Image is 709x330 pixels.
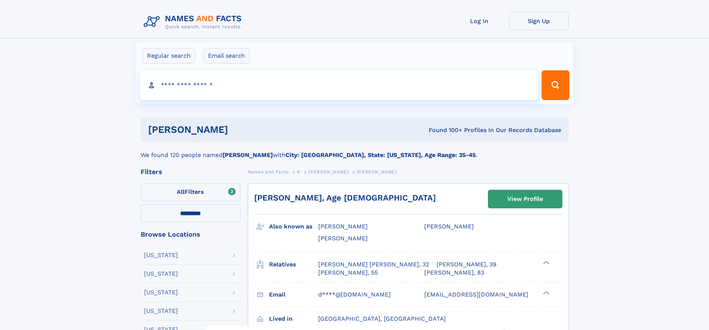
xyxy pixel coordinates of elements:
[141,142,569,160] div: We found 120 people named with .
[141,169,240,175] div: Filters
[541,290,550,295] div: ❯
[450,12,509,30] a: Log In
[223,151,273,158] b: [PERSON_NAME]
[424,269,484,277] a: [PERSON_NAME], 83
[148,125,329,134] h1: [PERSON_NAME]
[437,260,496,269] a: [PERSON_NAME], 39
[328,126,561,134] div: Found 100+ Profiles In Our Records Database
[142,48,195,64] label: Regular search
[424,291,528,298] span: [EMAIL_ADDRESS][DOMAIN_NAME]
[144,289,178,295] div: [US_STATE]
[269,288,318,301] h3: Email
[248,167,289,176] a: Names and Facts
[269,220,318,233] h3: Also known as
[203,48,250,64] label: Email search
[424,223,474,230] span: [PERSON_NAME]
[144,271,178,277] div: [US_STATE]
[541,260,550,265] div: ❯
[141,183,240,201] label: Filters
[141,12,248,32] img: Logo Names and Facts
[318,223,368,230] span: [PERSON_NAME]
[297,167,300,176] a: R
[507,190,543,208] div: View Profile
[177,188,185,195] span: All
[285,151,476,158] b: City: [GEOGRAPHIC_DATA], State: [US_STATE], Age Range: 35-45
[318,269,378,277] a: [PERSON_NAME], 55
[297,169,300,174] span: R
[542,70,569,100] button: Search Button
[318,260,429,269] a: [PERSON_NAME] [PERSON_NAME], 32
[318,315,446,322] span: [GEOGRAPHIC_DATA], [GEOGRAPHIC_DATA]
[509,12,569,30] a: Sign Up
[488,190,562,208] a: View Profile
[318,235,368,242] span: [PERSON_NAME]
[144,308,178,314] div: [US_STATE]
[309,169,348,174] span: [PERSON_NAME]
[357,169,397,174] span: [PERSON_NAME]
[254,193,436,202] a: [PERSON_NAME], Age [DEMOGRAPHIC_DATA]
[141,231,240,238] div: Browse Locations
[269,258,318,271] h3: Relatives
[140,70,539,100] input: search input
[144,252,178,258] div: [US_STATE]
[309,167,348,176] a: [PERSON_NAME]
[269,313,318,325] h3: Lived in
